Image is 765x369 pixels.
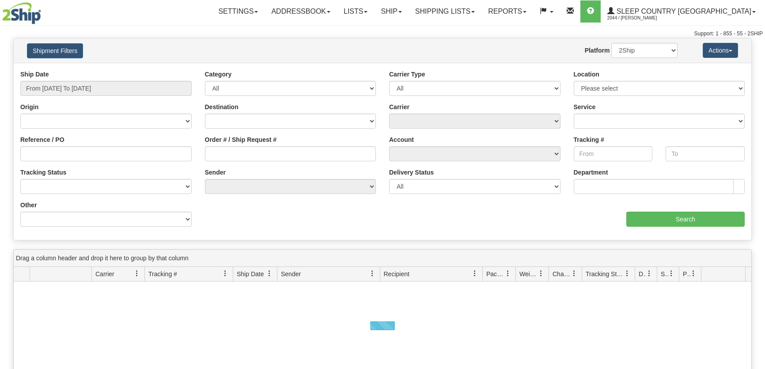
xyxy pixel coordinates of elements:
[467,266,482,281] a: Recipient filter column settings
[27,43,83,58] button: Shipment Filters
[500,266,515,281] a: Packages filter column settings
[553,270,571,278] span: Charge
[601,0,762,23] a: Sleep Country [GEOGRAPHIC_DATA] 2044 / [PERSON_NAME]
[620,266,635,281] a: Tracking Status filter column settings
[409,0,481,23] a: Shipping lists
[20,103,38,111] label: Origin
[205,103,239,111] label: Destination
[2,30,763,38] div: Support: 1 - 855 - 55 - 2SHIP
[205,70,232,79] label: Category
[614,8,751,15] span: Sleep Country [GEOGRAPHIC_DATA]
[481,0,533,23] a: Reports
[642,266,657,281] a: Delivery Status filter column settings
[639,270,646,278] span: Delivery Status
[20,70,49,79] label: Ship Date
[389,70,425,79] label: Carrier Type
[607,14,674,23] span: 2044 / [PERSON_NAME]
[2,2,41,24] img: logo2044.jpg
[574,146,653,161] input: From
[686,266,701,281] a: Pickup Status filter column settings
[661,270,668,278] span: Shipment Issues
[534,266,549,281] a: Weight filter column settings
[265,0,337,23] a: Addressbook
[664,266,679,281] a: Shipment Issues filter column settings
[389,168,434,177] label: Delivery Status
[486,270,505,278] span: Packages
[574,135,604,144] label: Tracking #
[389,135,414,144] label: Account
[129,266,144,281] a: Carrier filter column settings
[703,43,738,58] button: Actions
[337,0,374,23] a: Lists
[281,270,301,278] span: Sender
[148,270,177,278] span: Tracking #
[574,168,608,177] label: Department
[745,139,764,229] iframe: chat widget
[626,212,745,227] input: Search
[218,266,233,281] a: Tracking # filter column settings
[205,135,277,144] label: Order # / Ship Request #
[262,266,277,281] a: Ship Date filter column settings
[586,270,624,278] span: Tracking Status
[574,70,599,79] label: Location
[20,168,66,177] label: Tracking Status
[20,201,37,209] label: Other
[683,270,690,278] span: Pickup Status
[374,0,408,23] a: Ship
[389,103,409,111] label: Carrier
[365,266,380,281] a: Sender filter column settings
[585,46,610,55] label: Platform
[567,266,582,281] a: Charge filter column settings
[205,168,226,177] label: Sender
[574,103,596,111] label: Service
[384,270,409,278] span: Recipient
[666,146,745,161] input: To
[212,0,265,23] a: Settings
[237,270,264,278] span: Ship Date
[519,270,538,278] span: Weight
[20,135,64,144] label: Reference / PO
[14,250,751,267] div: grid grouping header
[95,270,114,278] span: Carrier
